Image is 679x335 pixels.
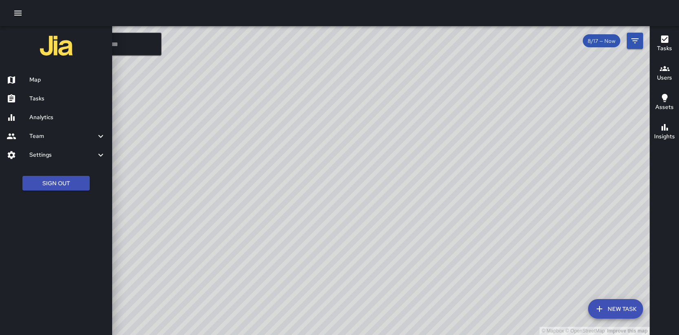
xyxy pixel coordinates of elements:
[657,44,672,53] h6: Tasks
[654,132,675,141] h6: Insights
[29,75,106,84] h6: Map
[657,73,672,82] h6: Users
[655,103,674,112] h6: Assets
[588,299,643,319] button: New Task
[29,132,96,141] h6: Team
[40,29,73,62] img: jia-logo
[29,94,106,103] h6: Tasks
[29,113,106,122] h6: Analytics
[22,176,90,191] button: Sign Out
[29,151,96,160] h6: Settings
